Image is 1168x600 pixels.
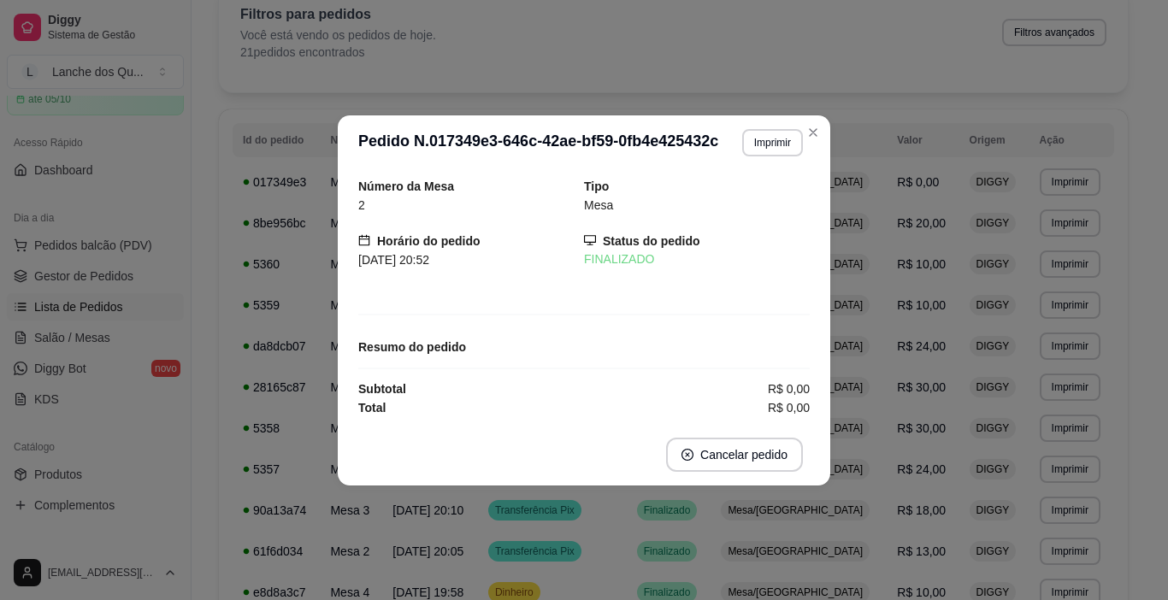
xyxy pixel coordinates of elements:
span: Mesa [584,198,613,212]
span: close-circle [681,449,693,461]
button: Close [799,119,827,146]
strong: Horário do pedido [377,234,481,248]
strong: Subtotal [358,382,406,396]
button: Imprimir [742,129,803,156]
div: FINALIZADO [584,250,810,268]
strong: Resumo do pedido [358,340,466,354]
span: 2 [358,198,365,212]
span: [DATE] 20:52 [358,253,429,267]
span: calendar [358,234,370,246]
button: close-circleCancelar pedido [666,438,803,472]
strong: Número da Mesa [358,179,454,193]
span: R$ 0,00 [768,398,810,417]
strong: Status do pedido [603,234,700,248]
strong: Total [358,401,386,415]
h3: Pedido N. 017349e3-646c-42ae-bf59-0fb4e425432c [358,129,718,156]
span: R$ 0,00 [768,379,810,398]
span: desktop [584,234,596,246]
strong: Tipo [584,179,609,193]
